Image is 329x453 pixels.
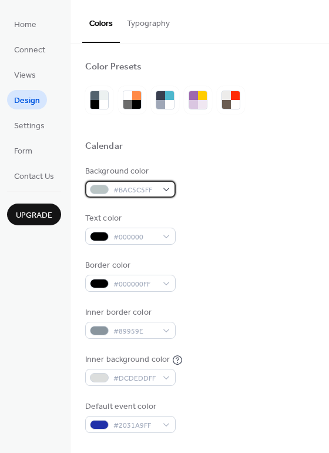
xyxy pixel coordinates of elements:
[85,212,173,225] div: Text color
[85,354,170,366] div: Inner background color
[14,120,45,132] span: Settings
[7,204,61,225] button: Upgrade
[14,95,40,107] span: Design
[85,307,173,319] div: Inner border color
[113,419,157,432] span: #2031A9FF
[14,69,36,82] span: Views
[14,44,45,56] span: Connect
[7,90,47,109] a: Design
[14,171,54,183] span: Contact Us
[113,184,157,196] span: #BAC5C5FF
[7,141,39,160] a: Form
[113,278,157,291] span: #000000FF
[7,14,43,34] a: Home
[14,19,36,31] span: Home
[7,39,52,59] a: Connect
[85,401,173,413] div: Default event color
[14,145,32,158] span: Form
[85,61,142,74] div: Color Presets
[85,141,123,153] div: Calendar
[16,209,52,222] span: Upgrade
[113,372,157,385] span: #DCDEDDFF
[7,115,52,135] a: Settings
[7,166,61,185] a: Contact Us
[85,165,173,178] div: Background color
[7,65,43,84] a: Views
[113,231,157,244] span: #000000
[85,259,173,272] div: Border color
[113,325,157,338] span: #89959E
